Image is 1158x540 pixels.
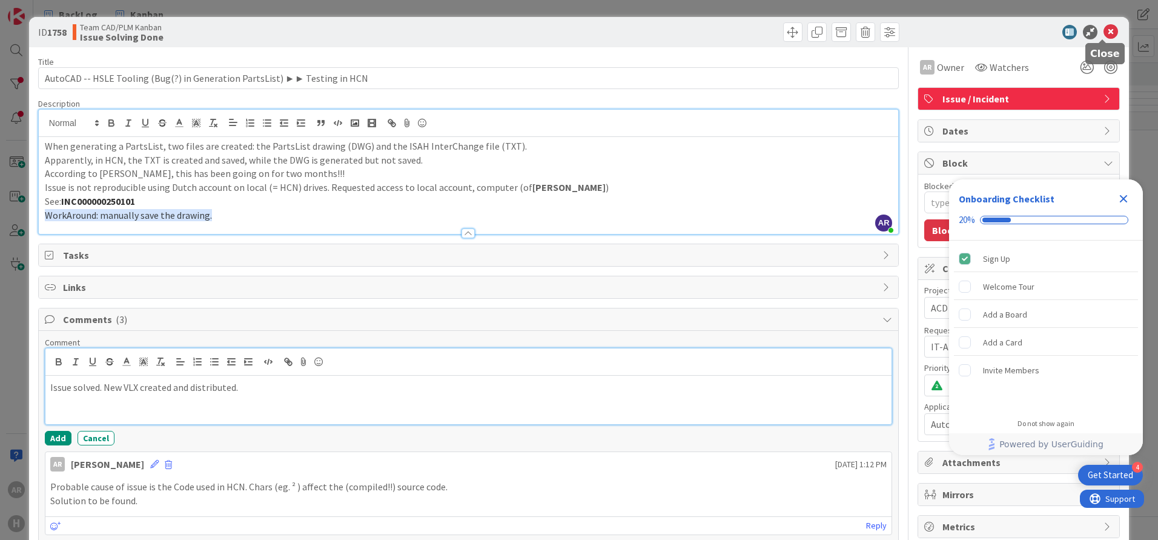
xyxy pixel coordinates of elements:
span: Attachments [942,455,1097,470]
button: Block [924,219,965,241]
p: When generating a PartsList, two files are created: the PartsList drawing (DWG) and the ISAH Inte... [45,139,892,153]
p: According to [PERSON_NAME], this has been going on for two months!!! [45,167,892,181]
div: Project [924,286,1113,295]
div: Get Started [1088,469,1133,481]
b: Issue Solving Done [80,32,164,42]
div: Checklist items [949,241,1143,411]
span: Block [942,156,1097,170]
h5: Close [1090,48,1120,59]
div: [PERSON_NAME] [71,457,144,472]
p: Solution to be found. [50,494,887,508]
div: Add a Card [983,335,1022,350]
div: Priority [924,364,1113,372]
div: Invite Members [983,363,1039,378]
span: Powered by UserGuiding [999,437,1103,452]
div: Sign Up is complete. [954,245,1138,272]
div: Footer [949,433,1143,455]
span: Comment [45,337,80,348]
div: Add a Board [983,307,1027,322]
strong: INC000000250101 [61,195,135,207]
p: Issue solved. New VLX created and distributed. [50,381,887,395]
span: Links [63,280,876,295]
div: Sign Up [983,252,1010,266]
span: Custom Fields [942,261,1097,276]
span: Support [25,2,55,16]
p: Apparently, in HCN, the TXT is created and saved, while the DWG is generated but not saved. [45,153,892,167]
p: See: [45,195,892,208]
span: Mirrors [942,487,1097,502]
a: Reply [866,518,887,533]
span: ID [38,25,67,39]
span: Autocad [931,417,1092,432]
div: Onboarding Checklist [959,192,1054,206]
span: ( 3 ) [116,313,127,325]
div: Close Checklist [1114,189,1133,208]
label: Title [38,56,54,67]
span: ACD [931,299,1086,316]
p: Probable cause of issue is the Code used in HCN. Chars (eg. ² ) affect the (compiled!!) source code. [50,480,887,494]
span: Tasks [63,248,876,262]
div: Checklist Container [949,179,1143,455]
button: Add [45,431,71,445]
span: Dates [942,124,1097,138]
span: WorkAround: manually save the drawing. [45,209,212,221]
div: Open Get Started checklist, remaining modules: 4 [1078,465,1143,485]
span: Watchers [990,60,1029,75]
span: Owner [937,60,964,75]
div: Invite Members is incomplete. [954,357,1138,384]
div: Application (CAD/PLM) [924,402,1113,411]
span: AR [875,215,892,232]
span: Metrics [942,519,1097,534]
div: Do not show again [1017,419,1074,428]
div: AR [920,60,935,75]
div: 4 [1132,462,1143,473]
div: Add a Card is incomplete. [954,329,1138,356]
b: 1758 [47,26,67,38]
div: Add a Board is incomplete. [954,301,1138,328]
span: [DATE] 1:12 PM [835,458,887,471]
button: Cancel [78,431,114,445]
label: Requester [924,325,963,336]
span: Issue / Incident [942,92,1097,106]
p: Issue is not reproducible using Dutch account on local (= HCN) drives. Requested access to local ... [45,181,892,195]
span: Comments [63,312,876,327]
input: type card name here... [38,67,899,89]
div: Welcome Tour is incomplete. [954,273,1138,300]
div: Checklist progress: 20% [959,215,1133,225]
span: Description [38,98,80,109]
div: 20% [959,215,975,225]
a: Powered by UserGuiding [955,433,1137,455]
div: Welcome Tour [983,279,1034,294]
label: Blocked Reason [924,181,983,192]
div: AR [50,457,65,472]
strong: [PERSON_NAME] [532,181,606,193]
span: Team CAD/PLM Kanban [80,22,164,32]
